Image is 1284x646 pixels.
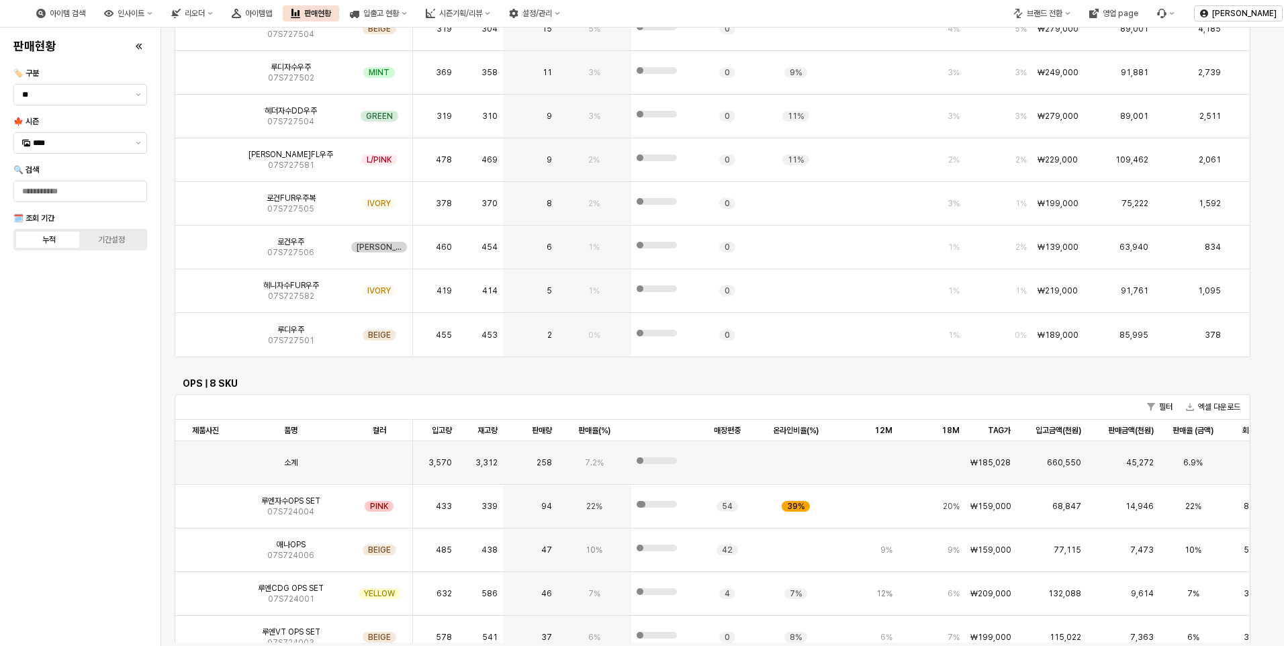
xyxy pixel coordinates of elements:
span: 478 [436,154,452,165]
button: [PERSON_NAME] [1194,5,1283,21]
div: 영업 page [1103,9,1138,18]
span: ₩185,028 [970,457,1011,468]
button: 필터 [1142,399,1178,415]
span: 07S727581 [268,160,314,171]
span: ₩279,000 [1038,111,1079,122]
span: 🏷️ 구분 [13,68,39,78]
span: 회수율 [1242,425,1263,436]
span: 9 [547,154,552,165]
span: BEIGE [368,545,391,555]
span: 47 [541,545,552,555]
span: 15 [542,24,552,34]
span: IVORY [367,198,391,209]
span: 7% [790,588,802,599]
span: 132,088 [1048,588,1081,599]
span: 컬러 [373,425,386,436]
span: 3% [1015,67,1027,78]
span: 4 [725,588,730,599]
span: 8 [547,198,552,209]
span: 115,022 [1050,632,1081,643]
button: 아이템 검색 [28,5,93,21]
span: 433 [436,501,452,512]
span: L/PINK [367,154,392,165]
span: 11 [543,67,552,78]
span: 8% [790,632,802,643]
span: 7,363 [1130,632,1154,643]
span: 2% [588,198,600,209]
span: 438 [481,545,498,555]
span: 07S727504 [267,29,314,40]
span: 07S724006 [267,550,314,561]
button: 아이템맵 [224,5,280,21]
button: 브랜드 전환 [1005,5,1079,21]
span: 310 [482,111,498,122]
div: 누적 [42,235,56,244]
span: 루디우주 [277,324,304,335]
span: 414 [482,285,498,296]
span: ₩159,000 [970,545,1011,555]
span: 07S727582 [268,291,314,302]
span: 834 [1205,242,1221,252]
button: 판매현황 [283,5,339,21]
span: 판매율(%) [578,425,610,436]
span: 1,095 [1198,285,1221,296]
span: 판매량 [532,425,552,436]
span: 22% [1185,501,1201,512]
span: 2,739 [1198,67,1221,78]
main: App Frame [161,28,1284,646]
span: 109,462 [1115,154,1148,165]
span: 578 [436,632,452,643]
span: 319 [437,24,452,34]
span: 3% [1015,111,1027,122]
span: 07S727506 [267,247,314,258]
span: 258 [537,457,552,468]
span: 39% [787,501,805,512]
span: 07S727501 [268,335,314,346]
span: 469 [481,154,498,165]
span: 🔍 검색 [13,165,39,175]
span: 07S724001 [268,594,314,604]
span: GREEN [366,111,393,122]
span: 제품사진 [192,425,219,436]
span: 77,115 [1054,545,1081,555]
span: 18M [942,425,960,436]
span: 7% [948,632,960,643]
span: 91,761 [1121,285,1148,296]
span: BEIGE [368,632,391,643]
span: 0 [725,242,730,252]
span: 입고금액(천원) [1036,425,1081,436]
span: 0 [725,24,730,34]
label: 누적 [18,234,81,246]
span: 🗓️ 조회 기간 [13,214,54,223]
div: 리오더 [185,9,205,18]
span: 판매금액(천원) [1108,425,1154,436]
button: 설정/관리 [501,5,568,21]
span: 94 [541,501,552,512]
span: 9% [880,545,892,555]
span: 0 [725,67,730,78]
span: 89,001 [1120,111,1148,122]
span: ₩229,000 [1038,154,1078,165]
div: 기간설정 [98,235,125,244]
button: 제안 사항 표시 [130,133,146,153]
span: 14,946 [1126,501,1154,512]
button: 제안 사항 표시 [130,85,146,105]
span: 7% [1187,588,1199,599]
span: 3% [588,67,600,78]
span: 1,592 [1199,198,1221,209]
span: 6 [547,242,552,252]
span: 3% [948,198,960,209]
span: 6.9% [1183,457,1203,468]
div: 아이템맵 [245,9,272,18]
span: 12M [874,425,892,436]
span: ₩279,000 [1038,24,1079,34]
span: 07S727505 [267,203,314,214]
span: 37 [541,632,552,643]
span: 07S727502 [268,73,314,83]
span: 485 [436,545,452,555]
span: 🍁 시즌 [13,117,39,126]
div: 판매현황 [304,9,331,18]
span: 55% [1244,545,1261,555]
